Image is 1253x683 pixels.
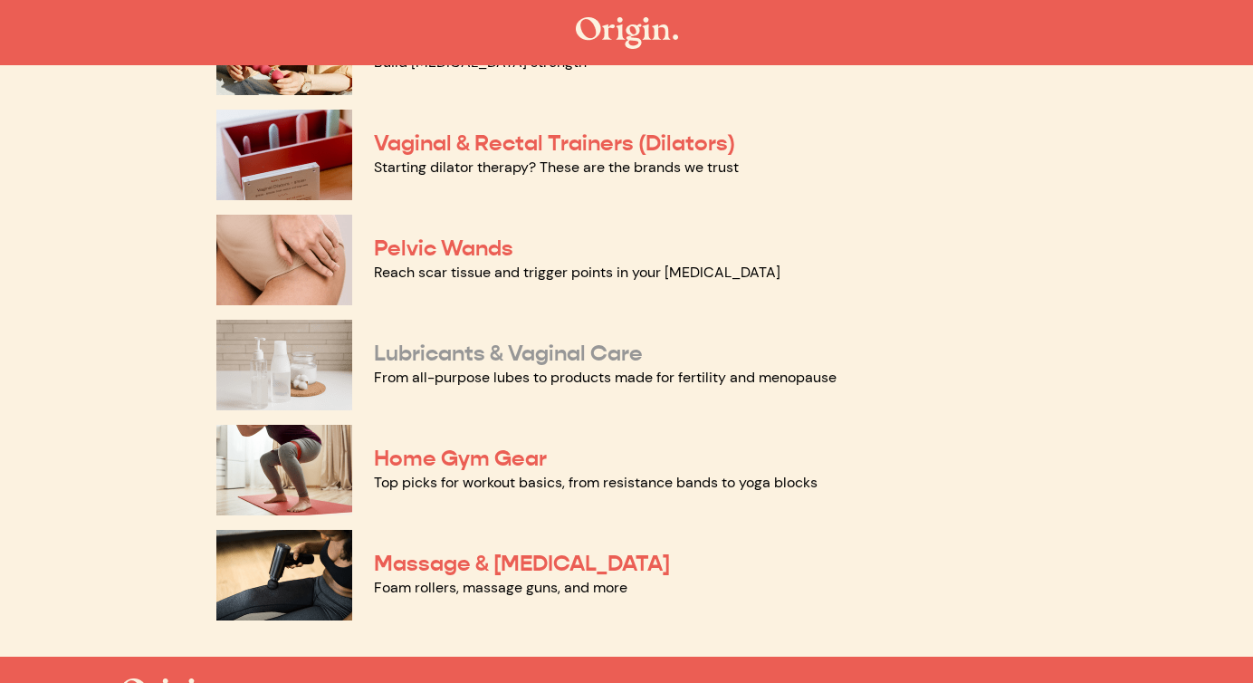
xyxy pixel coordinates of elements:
a: Top picks for workout basics, from resistance bands to yoga blocks [374,473,818,492]
a: From all-purpose lubes to products made for fertility and menopause [374,368,837,387]
img: The Origin Shop [576,17,678,49]
a: Foam rollers, massage guns, and more [374,578,627,597]
a: Home Gym Gear [374,445,547,472]
img: Massage & Myofascial Release [216,530,352,620]
a: Lubricants & Vaginal Care [374,340,643,367]
a: Vaginal & Rectal Trainers (Dilators) [374,130,735,157]
img: Vaginal & Rectal Trainers (Dilators) [216,110,352,200]
img: Home Gym Gear [216,425,352,515]
a: Massage & [MEDICAL_DATA] [374,550,670,577]
a: Pelvic Wands [374,235,513,262]
img: Pelvic Wands [216,215,352,305]
a: Starting dilator therapy? These are the brands we trust [374,158,739,177]
img: Lubricants & Vaginal Care [216,320,352,410]
a: Reach scar tissue and trigger points in your [MEDICAL_DATA] [374,263,780,282]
